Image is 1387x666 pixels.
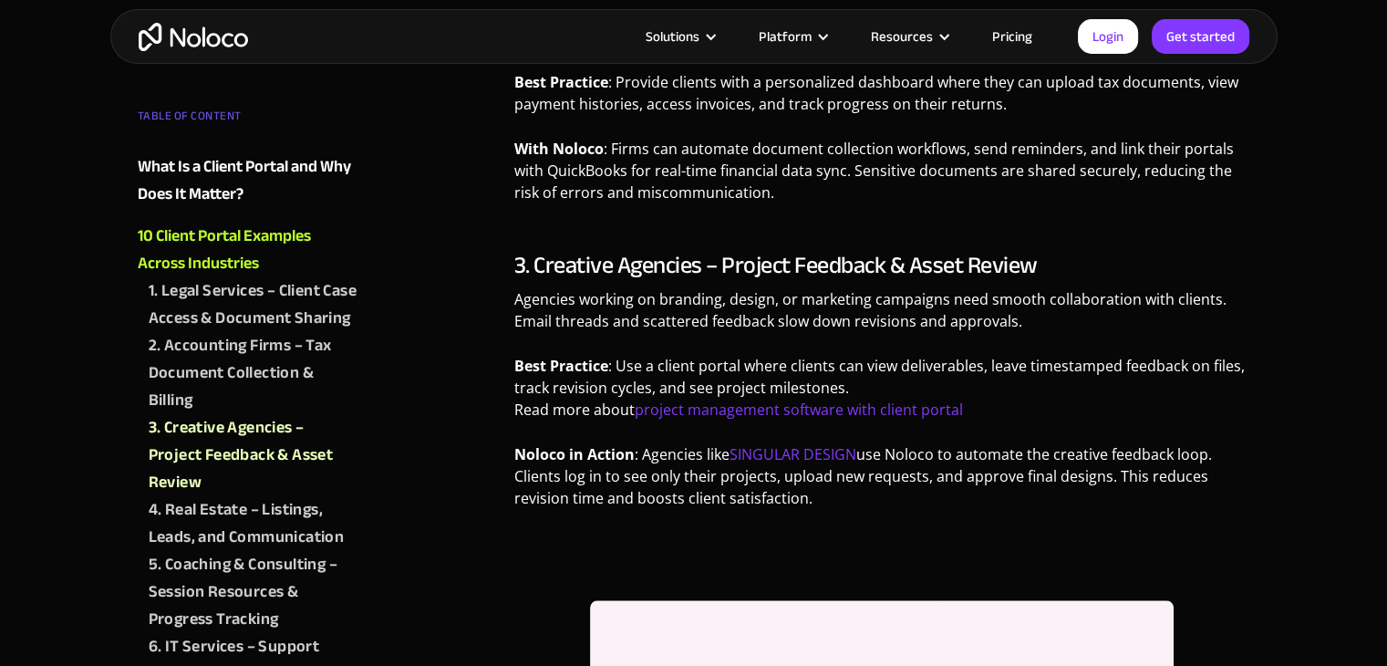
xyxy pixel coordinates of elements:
[871,25,933,48] div: Resources
[969,25,1055,48] a: Pricing
[759,25,812,48] div: Platform
[635,400,963,420] a: project management software with client portal
[29,29,44,44] img: logo_orange.svg
[149,332,358,414] a: 2. Accounting Firms – Tax Document Collection & Billing
[514,252,1250,279] h3: 3. Creative Agencies – Project Feedback & Asset Review
[51,29,89,44] div: v 4.0.25
[514,444,635,464] strong: Noloco in Action
[69,108,163,120] div: Domain Overview
[514,71,1250,129] p: : Provide clients with a personalized dashboard where they can upload tax documents, view payment...
[848,25,969,48] div: Resources
[138,223,358,277] a: 10 Client Portal Examples Across Industries
[138,153,358,208] a: What Is a Client Portal and Why Does It Matter?
[646,25,699,48] div: Solutions
[149,277,358,332] a: 1. Legal Services – Client Case Access & Document Sharing
[514,138,1250,217] p: : Firms can automate document collection workflows, send reminders, and link their portals with Q...
[623,25,736,48] div: Solutions
[730,444,856,464] a: SINGULAR DESIGN
[514,139,604,159] strong: With Noloco
[736,25,848,48] div: Platform
[514,532,1250,567] p: ‍
[47,47,201,62] div: Domain: [DOMAIN_NAME]
[138,102,358,139] div: TABLE OF CONTENT
[514,443,1250,523] p: : Agencies like use Noloco to automate the creative feedback loop. Clients log in to see only the...
[1078,19,1138,54] a: Login
[149,496,358,551] a: 4. Real Estate – Listings, Leads, and Communication
[49,106,64,120] img: tab_domain_overview_orange.svg
[514,72,608,92] strong: Best Practice
[514,288,1250,346] p: Agencies working on branding, design, or marketing campaigns need smooth collaboration with clien...
[514,356,608,376] strong: Best Practice
[149,551,358,633] a: 5. Coaching & Consulting – Session Resources & Progress Tracking
[181,106,196,120] img: tab_keywords_by_traffic_grey.svg
[1152,19,1249,54] a: Get started
[149,414,358,496] a: 3. Creative Agencies – Project Feedback & Asset Review
[29,47,44,62] img: website_grey.svg
[139,23,248,51] a: home
[514,355,1250,434] p: : Use a client portal where clients can view deliverables, leave timestamped feedback on files, t...
[202,108,307,120] div: Keywords by Traffic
